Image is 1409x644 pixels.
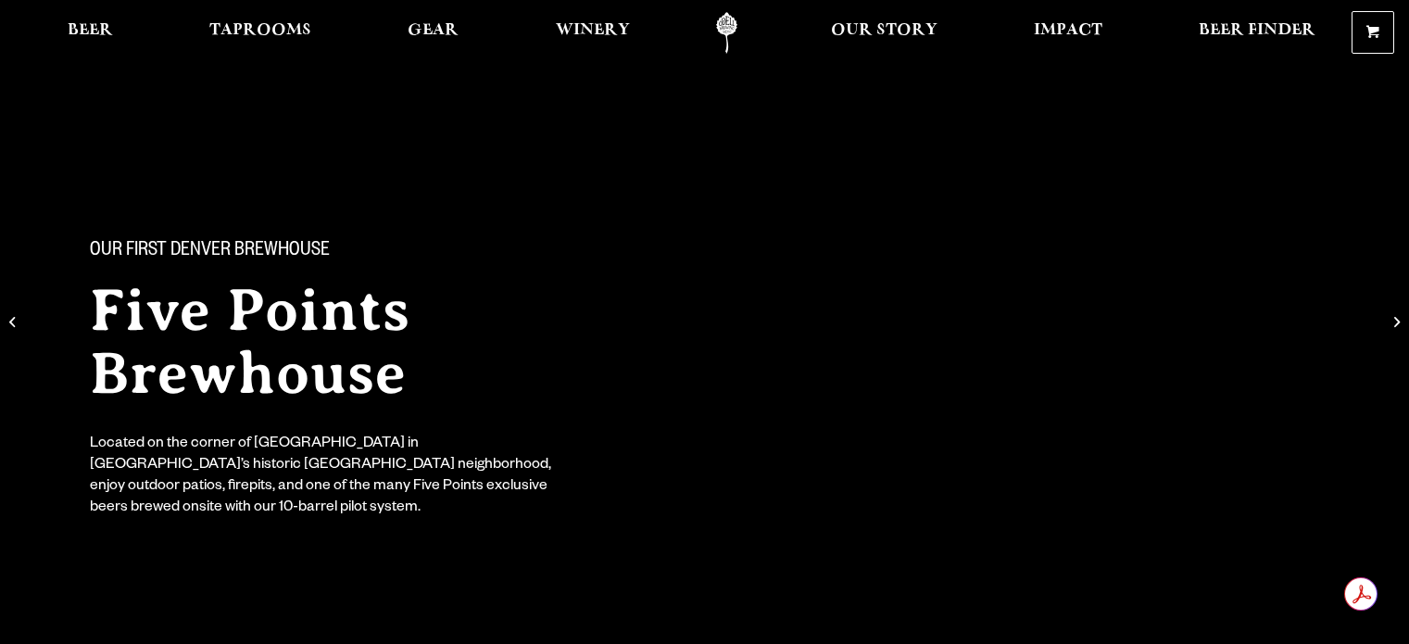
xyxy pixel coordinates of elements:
[1199,23,1315,38] span: Beer Finder
[831,23,937,38] span: Our Story
[556,23,630,38] span: Winery
[209,23,311,38] span: Taprooms
[544,12,642,54] a: Winery
[90,435,564,520] div: Located on the corner of [GEOGRAPHIC_DATA] in [GEOGRAPHIC_DATA]’s historic [GEOGRAPHIC_DATA] neig...
[90,279,668,405] h2: Five Points Brewhouse
[197,12,323,54] a: Taprooms
[1187,12,1327,54] a: Beer Finder
[68,23,113,38] span: Beer
[819,12,950,54] a: Our Story
[56,12,125,54] a: Beer
[1034,23,1102,38] span: Impact
[408,23,459,38] span: Gear
[90,240,330,264] span: Our First Denver Brewhouse
[1022,12,1114,54] a: Impact
[396,12,471,54] a: Gear
[692,12,761,54] a: Odell Home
